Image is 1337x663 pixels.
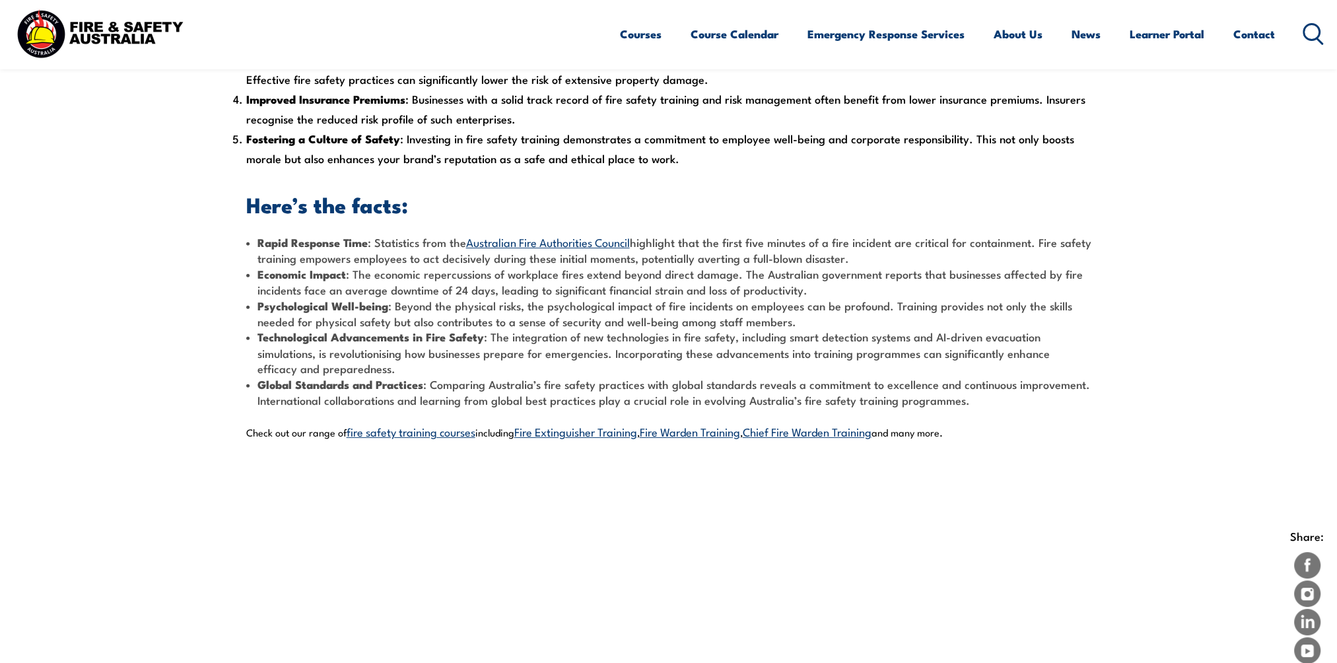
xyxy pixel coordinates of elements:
[257,265,346,283] strong: Economic Impact
[246,329,1091,376] li: : The integration of new technologies in fire safety, including smart detection systems and AI-dr...
[246,129,1091,168] li: : Investing in fire safety training demonstrates a commitment to employee well-being and corporat...
[257,328,484,345] strong: Technological Advancements in Fire Safety
[257,234,368,251] strong: Rapid Response Time
[466,234,630,250] a: Australian Fire Authorities Council
[1290,526,1324,546] span: Share:
[1130,17,1204,52] a: Learner Portal
[246,90,405,108] strong: Improved Insurance Premiums
[807,17,965,52] a: Emergency Response Services
[246,298,1091,330] li: : Beyond the physical risks, the psychological impact of fire incidents on employees can be profo...
[246,50,1091,89] li: : Knowledgeable staff can help contain fires quickly or prevent them altogether, saving businesse...
[994,17,1043,52] a: About Us
[257,376,423,393] strong: Global Standards and Practices
[1233,17,1275,52] a: Contact
[246,376,1091,408] li: : Comparing Australia’s fire safety practices with global standards reveals a commitment to excel...
[620,17,662,52] a: Courses
[691,17,778,52] a: Course Calendar
[640,423,740,439] a: Fire Warden Training
[1072,17,1101,52] a: News
[246,424,1091,439] p: Check out our range of including , , and many more.
[246,266,1091,298] li: : The economic repercussions of workplace fires extend beyond direct damage. The Australian gover...
[246,130,400,147] strong: Fostering a Culture of Safety
[246,89,1091,129] li: : Businesses with a solid track record of fire safety training and risk management often benefit ...
[257,297,388,314] strong: Psychological Well-being
[743,423,872,439] a: Chief Fire Warden Training
[246,188,408,221] strong: Here’s the facts:
[347,423,475,439] a: fire safety training courses
[246,234,1091,266] li: : Statistics from the highlight that the first five minutes of a fire incident are critical for c...
[514,423,637,439] a: Fire Extinguisher Training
